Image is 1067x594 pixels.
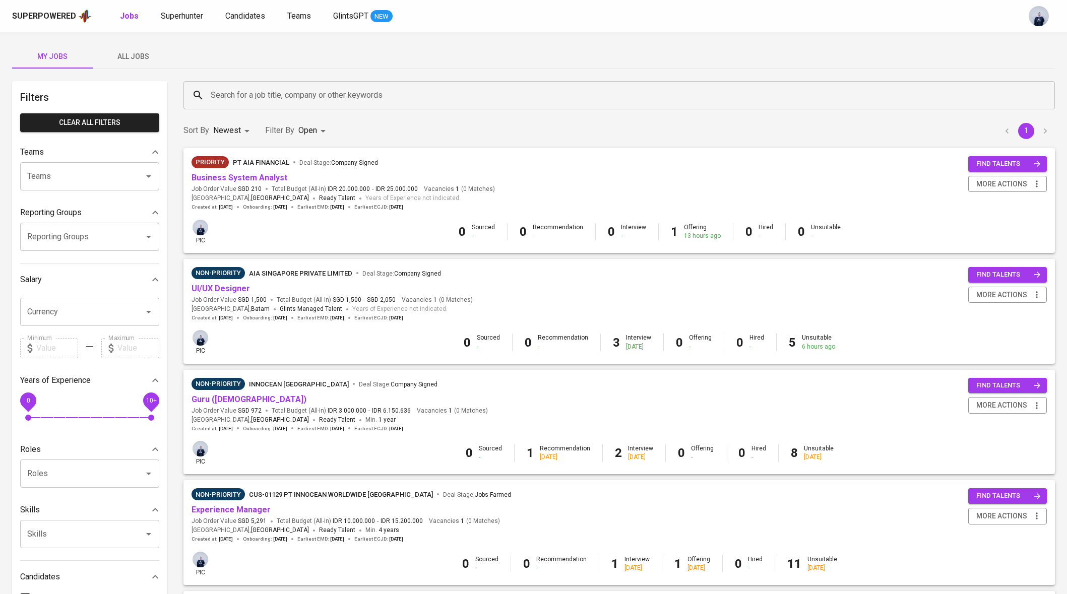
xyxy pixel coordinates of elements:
b: 0 [676,336,683,350]
b: 3 [613,336,620,350]
button: more actions [968,508,1047,524]
span: find talents [976,269,1041,281]
span: Vacancies ( 0 Matches ) [429,517,500,525]
div: [DATE] [626,343,651,351]
span: Earliest EMD : [297,425,344,432]
div: [DATE] [624,564,650,572]
div: [DATE] [807,564,837,572]
p: Sort By [183,124,209,137]
span: IDR 10.000.000 [333,517,375,525]
span: All Jobs [99,50,167,63]
a: Jobs [120,10,141,23]
span: IDR 3.000.000 [328,407,366,415]
button: page 1 [1018,123,1034,139]
div: Recommendation [538,334,588,351]
span: Earliest ECJD : [354,314,403,321]
div: Interview [624,555,650,572]
div: - [689,343,712,351]
span: Deal Stage : [362,270,441,277]
span: [DATE] [273,536,287,543]
span: Non-Priority [192,379,245,389]
span: find talents [976,380,1041,391]
span: Superhunter [161,11,203,21]
b: 0 [608,225,615,239]
span: Priority [192,157,229,167]
b: 0 [523,557,530,571]
span: IDR 15.200.000 [381,517,423,525]
span: [DATE] [273,314,287,321]
span: Onboarding : [243,204,287,211]
div: [DATE] [540,453,590,461]
b: 0 [525,336,532,350]
button: Open [142,527,156,541]
span: Years of Experience not indicated. [365,193,461,204]
span: [DATE] [389,425,403,432]
a: Teams [287,10,313,23]
div: Hired [749,334,764,351]
button: find talents [968,267,1047,283]
span: 1 [432,296,437,304]
img: annisa@glints.com [193,220,208,235]
button: Clear All filters [20,113,159,132]
span: [DATE] [389,314,403,321]
span: Vacancies ( 0 Matches ) [417,407,488,415]
span: Ready Talent [319,526,355,534]
span: [DATE] [330,204,344,211]
span: 1 [459,517,464,525]
span: Deal Stage : [299,159,378,166]
span: Candidates [225,11,265,21]
span: [DATE] [389,204,403,211]
span: more actions [976,289,1027,301]
div: - [751,453,766,461]
div: Hired [748,555,763,572]
span: Onboarding : [243,425,287,432]
span: Deal Stage : [443,491,511,498]
img: annisa@glints.com [193,441,208,456]
span: more actions [976,510,1027,522]
button: Open [142,305,156,319]
b: 0 [466,446,473,460]
span: SGD 1,500 [333,296,361,304]
a: UI/UX Designer [192,284,250,293]
b: 0 [798,225,805,239]
span: Created at : [192,204,233,211]
span: find talents [976,490,1041,502]
div: Hired [759,223,773,240]
div: Offering [687,555,710,572]
span: Vacancies ( 0 Matches ) [402,296,473,304]
b: 0 [464,336,471,350]
div: Hired [751,444,766,461]
span: 1 [454,185,459,193]
div: Years of Experience [20,370,159,390]
div: - [691,453,714,461]
span: Company Signed [391,381,437,388]
div: Talent(s) in Pipeline’s Final Stages [192,488,245,500]
b: 1 [671,225,678,239]
span: Innocean [GEOGRAPHIC_DATA] [249,380,349,388]
div: - [477,343,500,351]
span: NEW [370,12,393,22]
div: Sourced [472,223,495,240]
span: 0 [26,397,30,404]
button: find talents [968,488,1047,504]
span: [GEOGRAPHIC_DATA] , [192,193,309,204]
div: Sufficient Talents in Pipeline [192,267,245,279]
div: - [472,232,495,240]
span: - [363,296,365,304]
div: Offering [691,444,714,461]
span: Total Budget (All-In) [277,517,423,525]
a: Superhunter [161,10,205,23]
span: Total Budget (All-In) [272,407,411,415]
input: Value [36,338,78,358]
b: 5 [789,336,796,350]
h6: Filters [20,89,159,105]
div: [DATE] [687,564,710,572]
img: app logo [78,9,92,24]
div: Sourced [479,444,502,461]
span: Job Order Value [192,296,267,304]
div: - [811,232,841,240]
span: SGD 1,500 [238,296,267,304]
p: Roles [20,443,41,455]
span: 4 years [379,526,399,534]
span: Job Order Value [192,185,262,193]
